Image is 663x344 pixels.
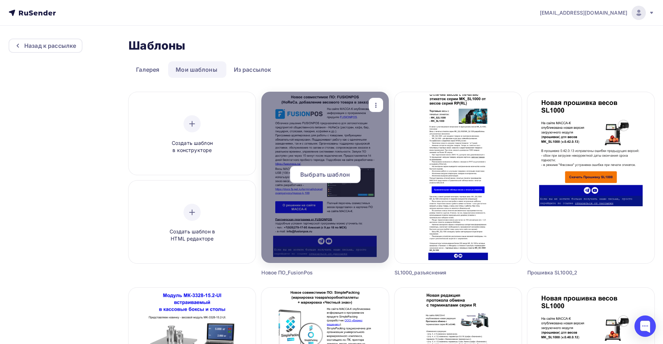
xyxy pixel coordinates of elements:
h2: Шаблоны [129,39,185,53]
div: Прошивка SL1000_2 [527,269,623,276]
a: [EMAIL_ADDRESS][DOMAIN_NAME] [540,6,654,20]
a: Мои шаблоны [168,61,225,78]
div: Назад к рассылке [24,41,76,50]
span: Выбрать шаблон [300,170,350,179]
span: [EMAIL_ADDRESS][DOMAIN_NAME] [540,9,627,16]
div: SL1000_разъяснения [395,269,490,276]
span: Создать шаблон в HTML редакторе [158,228,226,243]
a: Галерея [129,61,167,78]
span: Создать шаблон в конструкторе [158,140,226,154]
div: Новое ПО_FusionPos [261,269,357,276]
a: Из рассылок [226,61,279,78]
